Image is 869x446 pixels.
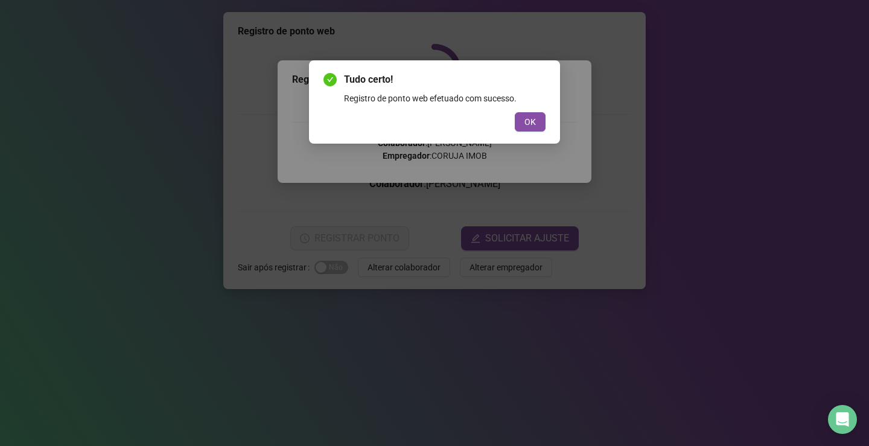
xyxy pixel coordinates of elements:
button: OK [515,112,546,132]
div: Open Intercom Messenger [828,405,857,434]
span: check-circle [323,73,337,86]
span: Tudo certo! [344,72,546,87]
div: Registro de ponto web efetuado com sucesso. [344,92,546,105]
span: OK [524,115,536,129]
